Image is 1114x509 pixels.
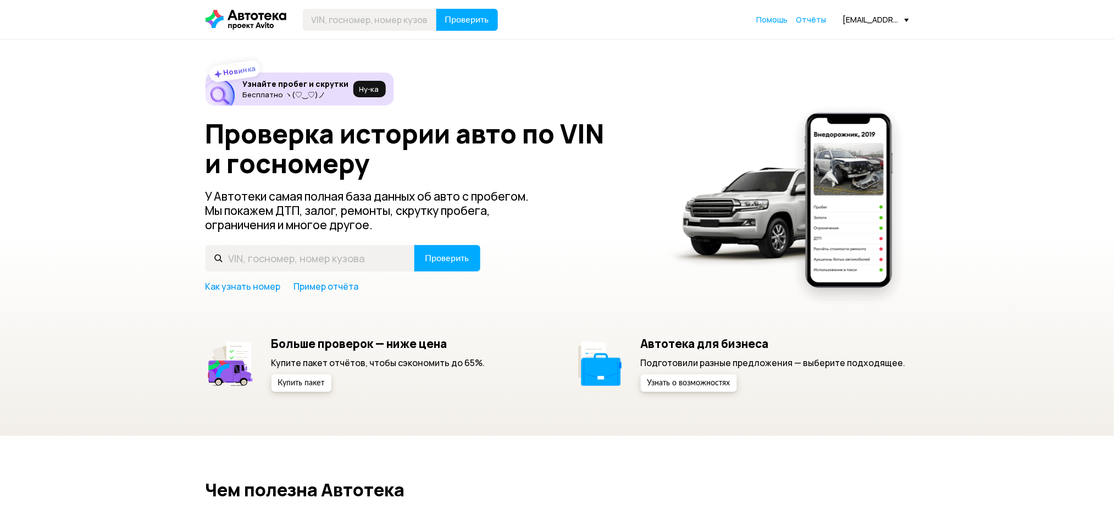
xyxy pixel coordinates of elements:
[359,85,379,93] span: Ну‑ка
[796,14,827,25] a: Отчёты
[445,15,489,24] span: Проверить
[243,90,349,99] p: Бесплатно ヽ(♡‿♡)ノ
[278,379,325,387] span: Купить пакет
[303,9,437,31] input: VIN, госномер, номер кузова
[271,357,485,369] p: Купите пакет отчётов, чтобы сэкономить до 65%.
[243,79,349,89] h6: Узнайте пробег и скрутки
[641,374,737,392] button: Узнать о возможностях
[271,374,331,392] button: Купить пакет
[436,9,498,31] button: Проверить
[294,280,359,292] a: Пример отчёта
[271,336,485,351] h5: Больше проверок — ниже цена
[206,119,652,178] h1: Проверка истории авто по VIN и госномеру
[206,245,415,272] input: VIN, госномер, номер кузова
[414,245,480,272] button: Проверить
[641,357,906,369] p: Подготовили разные предложения — выберите подходящее.
[647,379,730,387] span: Узнать о возможностях
[425,254,469,263] span: Проверить
[757,14,788,25] a: Помощь
[641,336,906,351] h5: Автотека для бизнеса
[206,189,547,232] p: У Автотеки самая полная база данных об авто с пробегом. Мы покажем ДТП, залог, ремонты, скрутку п...
[223,63,256,78] strong: Новинка
[206,480,909,500] h2: Чем полезна Автотека
[206,280,281,292] a: Как узнать номер
[843,14,909,25] div: [EMAIL_ADDRESS][DOMAIN_NAME]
